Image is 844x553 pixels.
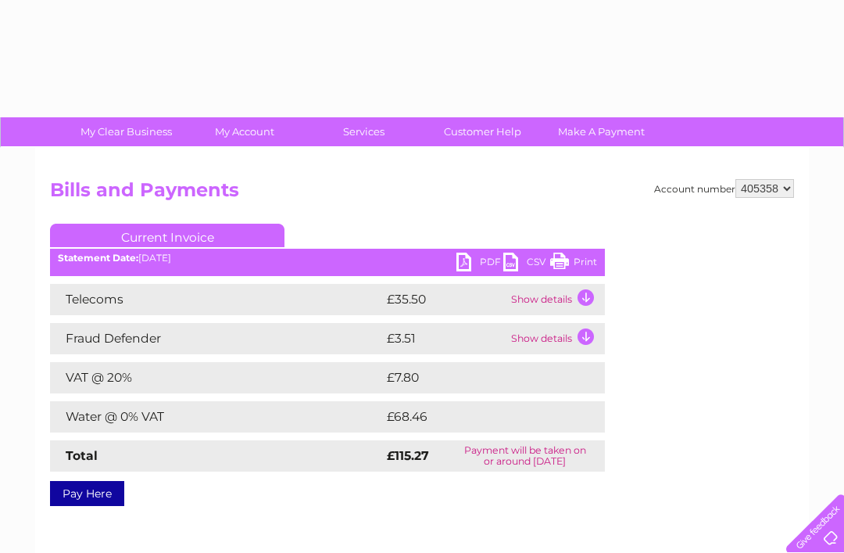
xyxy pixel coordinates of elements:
strong: £115.27 [387,448,429,463]
strong: Total [66,448,98,463]
a: CSV [503,253,550,275]
td: Show details [507,284,605,315]
div: [DATE] [50,253,605,264]
a: My Clear Business [62,117,191,146]
td: £68.46 [383,401,574,433]
td: Fraud Defender [50,323,383,354]
a: PDF [456,253,503,275]
b: Statement Date: [58,252,138,264]
a: Current Invoice [50,224,284,247]
td: VAT @ 20% [50,362,383,393]
a: Customer Help [418,117,547,146]
td: Water @ 0% VAT [50,401,383,433]
td: £7.80 [383,362,568,393]
a: Services [299,117,428,146]
td: £3.51 [383,323,507,354]
a: Pay Here [50,481,124,506]
td: Payment will be taken on or around [DATE] [445,440,605,472]
h2: Bills and Payments [50,179,794,209]
a: Print [550,253,597,275]
a: Make A Payment [537,117,666,146]
td: Telecoms [50,284,383,315]
a: My Account [181,117,309,146]
td: £35.50 [383,284,507,315]
td: Show details [507,323,605,354]
div: Account number [654,179,794,198]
